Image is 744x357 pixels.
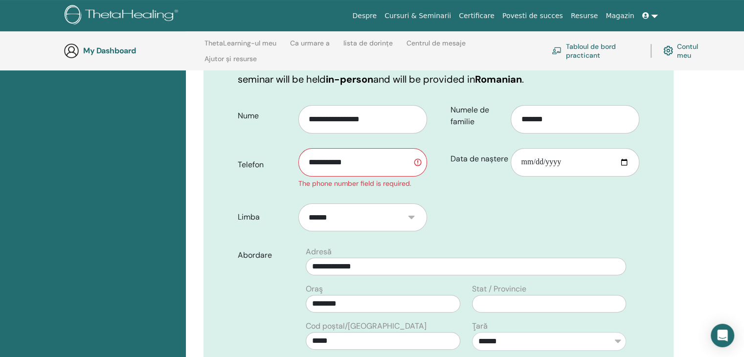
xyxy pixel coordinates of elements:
img: cog.svg [663,44,673,58]
label: Cod poștal/[GEOGRAPHIC_DATA] [306,320,427,332]
div: Open Intercom Messenger [711,324,734,347]
b: Advanced DNA cu [PERSON_NAME] [238,44,421,71]
a: Ajutor și resurse [204,55,257,70]
label: Oraş [306,283,323,295]
a: Resurse [567,7,602,25]
img: logo.png [65,5,181,27]
label: Abordare [230,246,300,265]
label: Stat / Provincie [472,283,526,295]
b: [DATE] [332,58,364,71]
b: in-person [326,73,373,86]
a: Despre [348,7,381,25]
div: The phone number field is required. [298,178,427,189]
a: Contul meu [663,40,708,62]
label: Nume [230,107,298,125]
img: chalkboard-teacher.svg [552,47,562,54]
label: Ţară [472,320,488,332]
a: Certificare [455,7,498,25]
b: [GEOGRAPHIC_DATA], [GEOGRAPHIC_DATA] [372,58,587,71]
label: Numele de familie [443,101,511,131]
a: Centrul de mesaje [406,39,466,55]
label: Adresă [306,246,332,258]
a: Tabloul de bord practicant [552,40,639,62]
img: generic-user-icon.jpg [64,43,79,59]
label: Data de naștere [443,150,511,168]
a: ThetaLearning-ul meu [204,39,276,55]
label: Limba [230,208,298,226]
a: Povesti de succes [498,7,567,25]
b: Romanian [475,73,522,86]
a: Magazin [602,7,638,25]
h3: My Dashboard [83,46,181,55]
a: Cursuri & Seminarii [381,7,455,25]
a: Ca urmare a [290,39,330,55]
label: Telefon [230,156,298,174]
a: lista de dorințe [343,39,393,55]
